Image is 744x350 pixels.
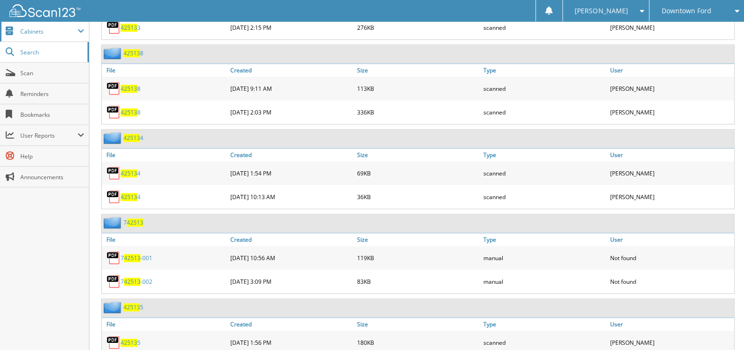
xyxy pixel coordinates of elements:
div: Not found [608,248,734,267]
a: 425138 [121,108,140,116]
span: 42513 [121,24,137,32]
div: [DATE] 10:56 AM [228,248,354,267]
div: scanned [481,187,607,206]
img: PDF.png [106,335,121,350]
span: 42513 [121,339,137,347]
div: [PERSON_NAME] [608,18,734,37]
div: 69KB [355,164,481,183]
span: 42513 [121,108,137,116]
a: Created [228,149,354,161]
span: Downtown Ford [662,8,711,14]
div: 276KB [355,18,481,37]
a: Type [481,318,607,331]
span: 42513 [124,254,140,262]
a: 425134 [121,169,140,177]
div: 119KB [355,248,481,267]
div: scanned [481,18,607,37]
div: 336KB [355,103,481,122]
a: 425133 [121,24,140,32]
span: 42513 [123,303,140,311]
a: Created [228,64,354,77]
img: folder2.png [104,132,123,144]
a: Size [355,318,481,331]
a: Size [355,233,481,246]
span: User Reports [20,131,78,140]
span: [PERSON_NAME] [575,8,628,14]
img: PDF.png [106,190,121,204]
a: User [608,64,734,77]
img: PDF.png [106,251,121,265]
img: PDF.png [106,274,121,289]
a: User [608,149,734,161]
div: [DATE] 10:13 AM [228,187,354,206]
a: Created [228,318,354,331]
div: [PERSON_NAME] [608,164,734,183]
div: [DATE] 9:11 AM [228,79,354,98]
a: 742513 [123,219,143,227]
img: scan123-logo-white.svg [9,4,80,17]
a: File [102,149,228,161]
a: Size [355,64,481,77]
img: PDF.png [106,105,121,119]
div: [DATE] 1:54 PM [228,164,354,183]
img: PDF.png [106,166,121,180]
a: 425135 [121,339,140,347]
div: [DATE] 2:15 PM [228,18,354,37]
img: folder2.png [104,217,123,228]
img: PDF.png [106,81,121,96]
span: 42513 [124,278,140,286]
a: 425138 [123,49,143,57]
a: File [102,318,228,331]
div: manual [481,248,607,267]
span: 42513 [123,134,140,142]
div: manual [481,272,607,291]
div: [DATE] 2:03 PM [228,103,354,122]
div: [DATE] 3:09 PM [228,272,354,291]
div: scanned [481,79,607,98]
a: Size [355,149,481,161]
a: 425134 [123,134,143,142]
img: PDF.png [106,20,121,35]
a: Type [481,233,607,246]
span: Reminders [20,90,84,98]
div: scanned [481,103,607,122]
a: Created [228,233,354,246]
div: scanned [481,164,607,183]
div: 113KB [355,79,481,98]
span: Help [20,152,84,160]
img: folder2.png [104,301,123,313]
span: 42513 [121,85,137,93]
a: Type [481,64,607,77]
div: [PERSON_NAME] [608,187,734,206]
a: 425134 [121,193,140,201]
span: Scan [20,69,84,77]
span: 42513 [127,219,143,227]
a: 425135 [123,303,143,311]
span: Bookmarks [20,111,84,119]
span: 42513 [123,49,140,57]
iframe: Chat Widget [697,305,744,350]
a: 425138 [121,85,140,93]
a: File [102,233,228,246]
span: Cabinets [20,27,78,35]
span: Announcements [20,173,84,181]
span: 42513 [121,169,137,177]
a: Type [481,149,607,161]
a: 742513-001 [121,254,152,262]
div: 36KB [355,187,481,206]
div: [PERSON_NAME] [608,103,734,122]
a: User [608,318,734,331]
span: Search [20,48,83,56]
div: Not found [608,272,734,291]
div: [PERSON_NAME] [608,79,734,98]
a: File [102,64,228,77]
div: 83KB [355,272,481,291]
span: 42513 [121,193,137,201]
img: folder2.png [104,47,123,59]
a: 742513-002 [121,278,152,286]
a: User [608,233,734,246]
